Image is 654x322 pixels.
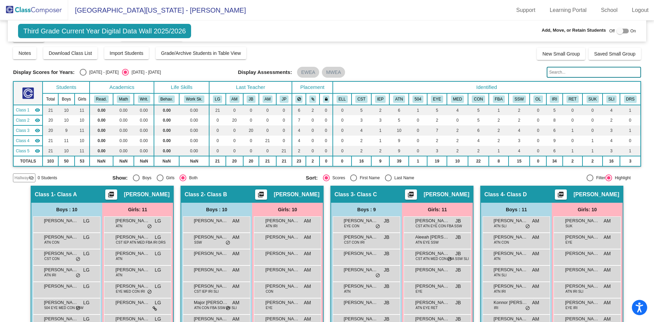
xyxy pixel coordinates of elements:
[409,115,427,125] td: 0
[624,95,637,103] button: DRS
[371,156,389,166] td: 9
[620,115,640,125] td: 0
[35,148,40,154] mat-icon: visibility
[546,146,563,156] td: 6
[259,156,276,166] td: 21
[209,81,292,93] th: Last Teacher
[489,93,509,105] th: Functional Behavior Assessment/BIP
[276,136,292,146] td: 0
[184,95,204,103] button: Work Sk.
[90,115,113,125] td: 0.00
[75,146,90,156] td: 11
[468,125,489,136] td: 6
[292,93,306,105] th: Keep away students
[371,105,389,115] td: 2
[320,136,333,146] td: 0
[243,146,259,156] td: 0
[110,50,143,56] span: Import Students
[16,117,29,123] span: Class 2
[371,93,389,105] th: Individualized Education Plan
[546,115,563,125] td: 8
[389,115,409,125] td: 5
[355,95,368,103] button: CST
[333,81,641,93] th: Identified
[179,136,209,146] td: 0.00
[582,136,603,146] td: 1
[113,146,134,156] td: 0.00
[226,156,243,166] td: 20
[409,93,427,105] th: 504 Plan
[427,115,447,125] td: 2
[389,93,409,105] th: Poor Attendance
[58,93,74,105] th: Boys
[276,105,292,115] td: 0
[243,93,259,105] th: Jacki Baron
[468,136,489,146] td: 4
[489,136,509,146] td: 2
[75,136,90,146] td: 10
[90,136,113,146] td: 0.00
[620,105,640,115] td: 1
[333,115,352,125] td: 0
[226,93,243,105] th: Amy Massey
[43,136,58,146] td: 21
[209,146,226,156] td: 0
[427,105,447,115] td: 5
[13,69,75,75] span: Display Scores for Years:
[589,48,641,60] button: Saved Small Group
[263,95,273,103] button: AM
[161,50,241,56] span: Grade/Archive Students in Table View
[238,69,292,75] span: Display Assessments:
[489,105,509,115] td: 1
[226,105,243,115] td: 0
[134,105,154,115] td: 0.00
[297,67,319,78] mat-chip: EWEA
[409,136,427,146] td: 0
[409,156,427,166] td: 1
[563,125,582,136] td: 1
[412,95,423,103] button: 504
[427,125,447,136] td: 7
[13,156,43,166] td: TOTALS
[352,146,371,156] td: 2
[90,105,113,115] td: 0.00
[352,93,371,105] th: Child Study Team
[320,105,333,115] td: 0
[587,95,599,103] button: SUK
[276,125,292,136] td: 0
[179,115,209,125] td: 0.00
[259,105,276,115] td: 0
[493,95,505,103] button: FBA
[243,136,259,146] td: 0
[582,93,603,105] th: Step Up Kindergarten
[333,146,352,156] td: 0
[259,136,276,146] td: 21
[620,146,640,156] td: 1
[337,95,348,103] button: ELL
[530,115,546,125] td: 0
[320,146,333,156] td: 0
[468,156,489,166] td: 22
[447,136,468,146] td: 2
[226,136,243,146] td: 0
[179,105,209,115] td: 0.00
[105,189,117,200] button: Print Students Details
[352,115,371,125] td: 3
[468,115,489,125] td: 5
[154,115,179,125] td: 0.00
[134,146,154,156] td: 0.00
[243,105,259,115] td: 0
[179,146,209,156] td: 0.00
[320,125,333,136] td: 0
[320,115,333,125] td: 0
[322,67,345,78] mat-chip: MWEA
[489,125,509,136] td: 2
[306,156,320,166] td: 2
[243,156,259,166] td: 20
[447,105,468,115] td: 4
[179,125,209,136] td: 0.00
[230,95,240,103] button: AM
[537,48,585,60] button: New Small Group
[557,191,565,201] mat-icon: picture_as_pdf
[468,93,489,105] th: Conners Completed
